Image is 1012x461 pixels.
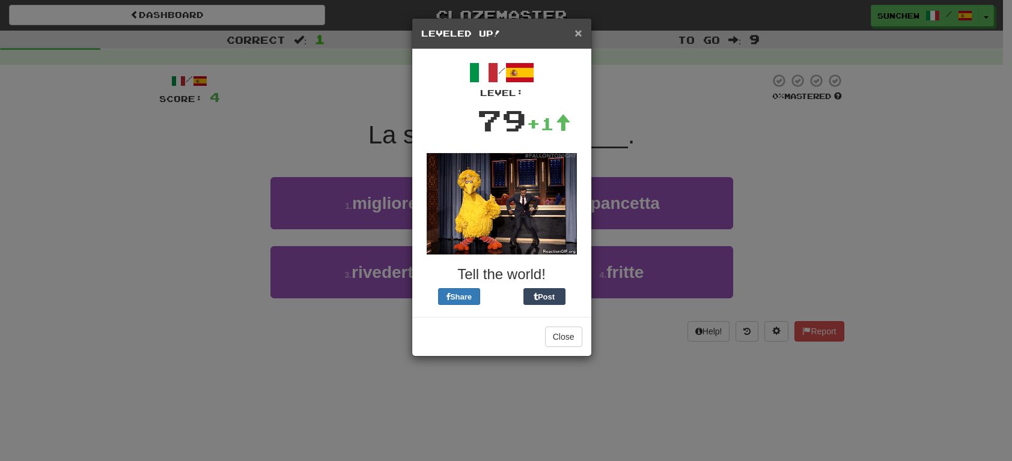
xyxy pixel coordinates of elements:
button: Close [545,327,582,347]
div: Level: [421,87,582,99]
img: big-bird-dfe9672fae860091fcf6a06443af7cad9ede96569e196c6f5e6e39cc9ba8cdde.gif [427,153,577,255]
div: 79 [477,99,526,141]
button: Close [575,26,582,39]
h5: Leveled Up! [421,28,582,40]
iframe: X Post Button [480,288,523,305]
div: / [421,58,582,99]
button: Post [523,288,565,305]
div: +1 [526,112,571,136]
span: × [575,26,582,40]
button: Share [438,288,480,305]
h3: Tell the world! [421,267,582,282]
